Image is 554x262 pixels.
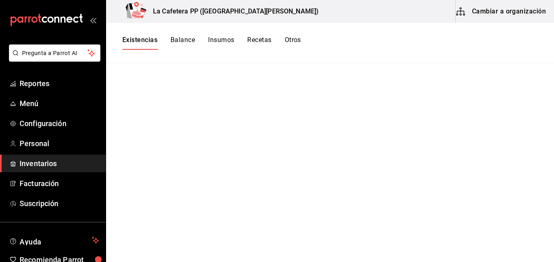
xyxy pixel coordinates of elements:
span: Menú [20,98,99,109]
button: Pregunta a Parrot AI [9,44,100,62]
button: Balance [171,36,195,50]
div: navigation tabs [122,36,301,50]
button: Insumos [208,36,234,50]
button: Existencias [122,36,157,50]
button: Otros [285,36,301,50]
span: Personal [20,138,99,149]
span: Pregunta a Parrot AI [22,49,88,58]
span: Reportes [20,78,99,89]
span: Facturación [20,178,99,189]
h3: La Cafetera PP ([GEOGRAPHIC_DATA][PERSON_NAME]) [146,7,319,16]
span: Inventarios [20,158,99,169]
span: Configuración [20,118,99,129]
button: Recetas [247,36,271,50]
span: Suscripción [20,198,99,209]
span: Ayuda [20,235,89,245]
a: Pregunta a Parrot AI [6,55,100,63]
button: open_drawer_menu [90,17,96,23]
